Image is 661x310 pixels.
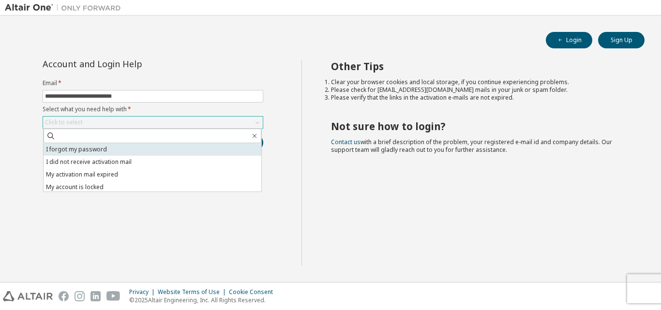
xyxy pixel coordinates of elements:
[90,291,101,301] img: linkedin.svg
[331,60,628,73] h2: Other Tips
[75,291,85,301] img: instagram.svg
[43,117,263,128] div: Click to select
[331,94,628,102] li: Please verify that the links in the activation e-mails are not expired.
[331,138,612,154] span: with a brief description of the problem, your registered e-mail id and company details. Our suppo...
[331,78,628,86] li: Clear your browser cookies and local storage, if you continue experiencing problems.
[158,288,229,296] div: Website Terms of Use
[43,60,219,68] div: Account and Login Help
[129,288,158,296] div: Privacy
[44,143,261,156] li: I forgot my password
[3,291,53,301] img: altair_logo.svg
[106,291,120,301] img: youtube.svg
[229,288,279,296] div: Cookie Consent
[129,296,279,304] p: © 2025 Altair Engineering, Inc. All Rights Reserved.
[45,118,83,126] div: Click to select
[546,32,592,48] button: Login
[5,3,126,13] img: Altair One
[598,32,645,48] button: Sign Up
[43,105,263,113] label: Select what you need help with
[59,291,69,301] img: facebook.svg
[331,86,628,94] li: Please check for [EMAIL_ADDRESS][DOMAIN_NAME] mails in your junk or spam folder.
[43,79,263,87] label: Email
[331,120,628,133] h2: Not sure how to login?
[331,138,361,146] a: Contact us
